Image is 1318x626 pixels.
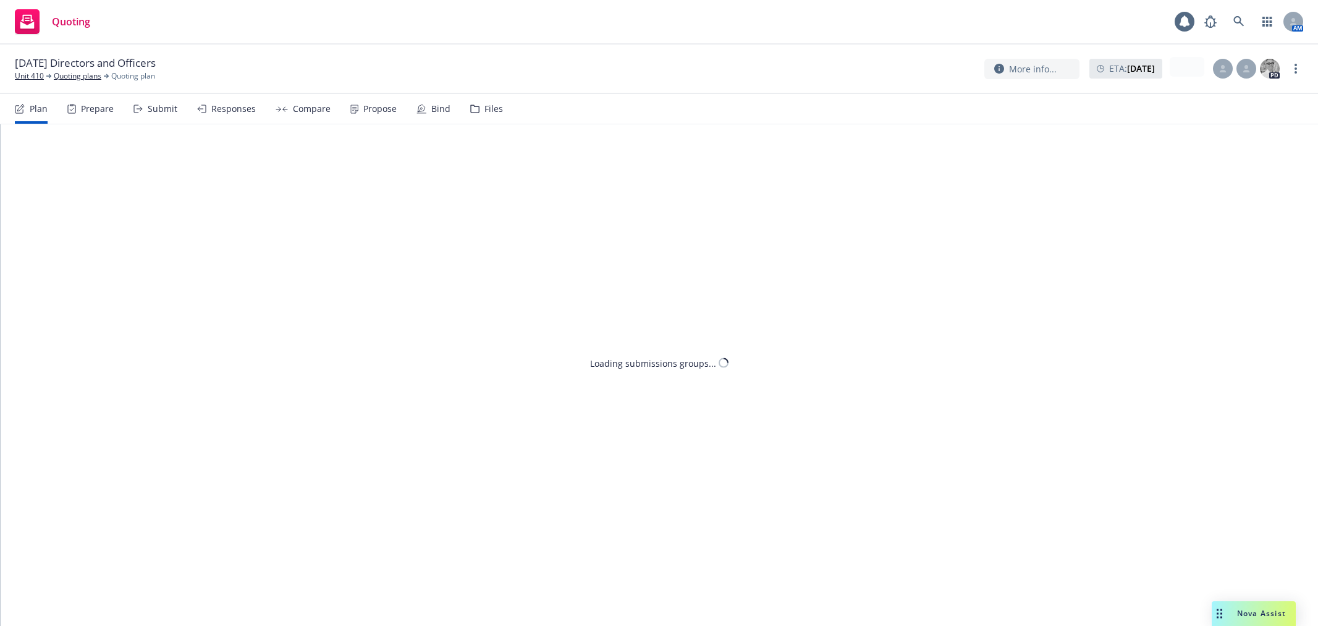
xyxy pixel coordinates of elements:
div: Submit [148,104,177,114]
div: Plan [30,104,48,114]
span: Nova Assist [1237,608,1286,619]
strong: [DATE] [1127,62,1155,74]
button: More info... [984,59,1079,79]
div: Compare [293,104,331,114]
span: Quoting [52,17,90,27]
span: Quoting plan [111,71,155,82]
div: Files [484,104,503,114]
a: Switch app [1255,9,1280,34]
span: More info... [1009,62,1057,75]
div: Drag to move [1212,601,1227,626]
div: Responses [211,104,256,114]
div: Bind [431,104,450,114]
div: Prepare [81,104,114,114]
div: Loading submissions groups... [590,356,716,369]
a: Quoting plans [54,71,101,82]
div: Propose [363,104,397,114]
a: Unit 410 [15,71,44,82]
span: ETA : [1109,62,1155,75]
button: Nova Assist [1212,601,1296,626]
a: more [1288,61,1303,76]
img: photo [1260,59,1280,79]
a: Report a Bug [1198,9,1223,34]
a: Search [1227,9,1251,34]
span: [DATE] Directors and Officers [15,56,156,71]
a: Quoting [10,4,95,39]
